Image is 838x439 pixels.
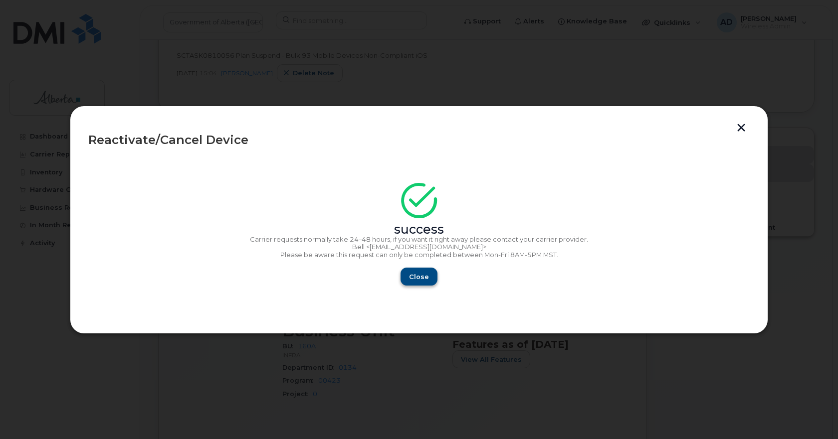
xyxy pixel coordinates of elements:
[88,134,750,146] div: Reactivate/Cancel Device
[88,251,750,259] p: Please be aware this request can only be completed between Mon-Fri 8AM-5PM MST.
[88,236,750,244] p: Carrier requests normally take 24–48 hours, if you want it right away please contact your carrier...
[401,268,437,286] button: Close
[88,243,750,251] p: Bell <[EMAIL_ADDRESS][DOMAIN_NAME]>
[88,226,750,234] div: success
[409,272,429,282] span: Close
